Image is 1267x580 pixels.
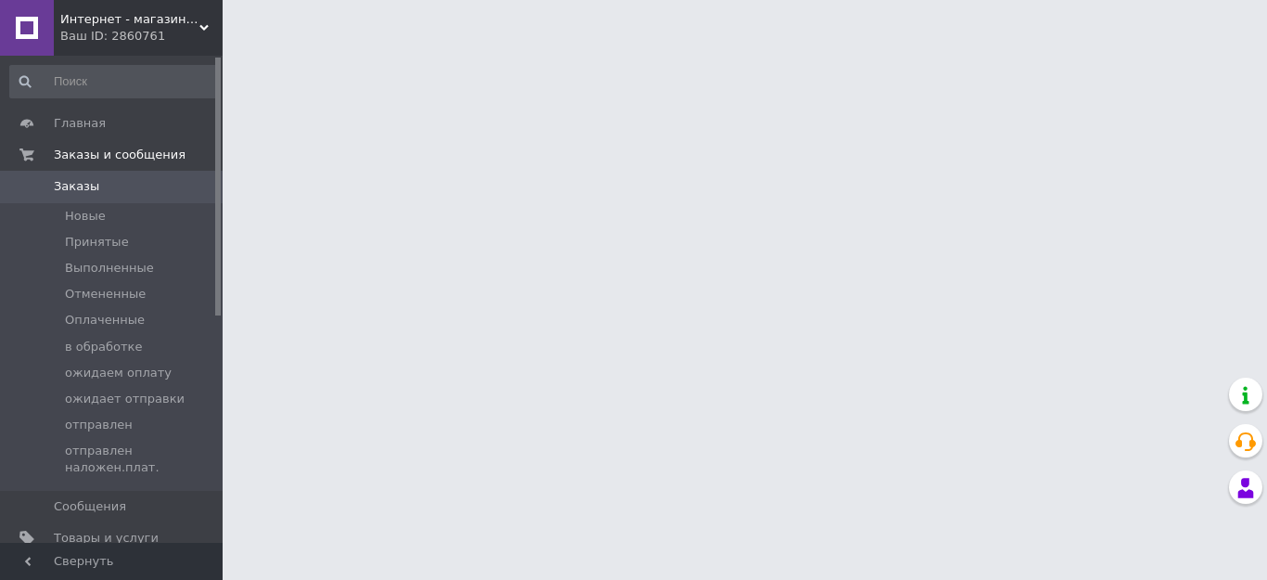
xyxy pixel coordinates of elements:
span: отправлен наложен.плат. [65,443,217,476]
span: Выполненные [65,260,154,277]
span: ожидает отправки [65,391,185,407]
span: Отмененные [65,286,146,303]
span: Интернет - магазин "WagonShop" [60,11,199,28]
div: Ваш ID: 2860761 [60,28,223,45]
span: Заказы [54,178,99,195]
span: Принятые [65,234,129,251]
span: Главная [54,115,106,132]
span: в обработке [65,339,142,355]
span: Товары и услуги [54,530,159,547]
input: Поиск [9,65,219,98]
span: Сообщения [54,498,126,515]
span: Новые [65,208,106,225]
span: Заказы и сообщения [54,147,186,163]
span: Оплаченные [65,312,145,329]
span: ожидаем оплату [65,365,172,381]
span: отправлен [65,417,133,433]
